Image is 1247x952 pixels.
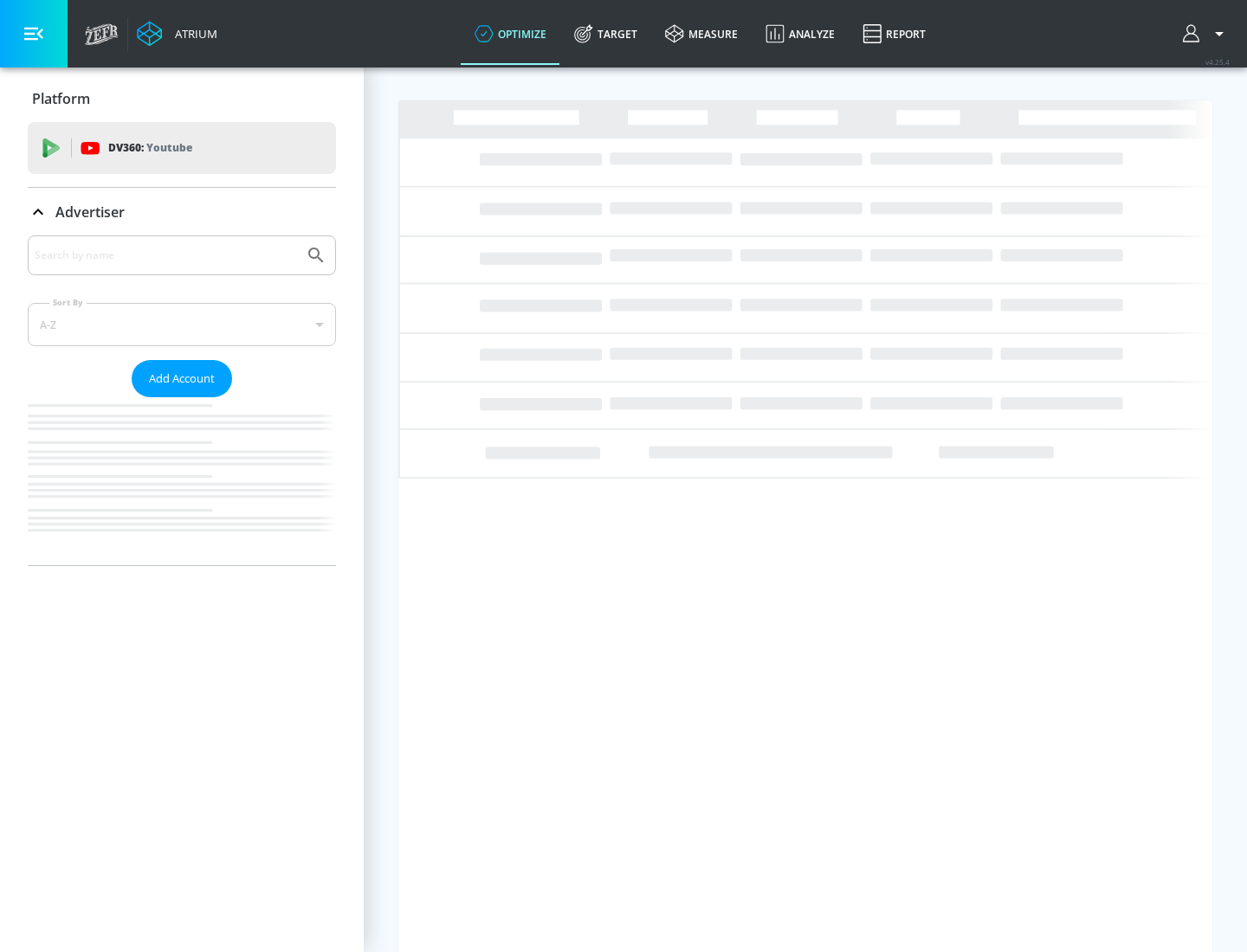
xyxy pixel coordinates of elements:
[849,3,940,65] a: Report
[49,297,87,308] label: Sort By
[461,3,560,65] a: optimize
[752,3,849,65] a: Analyze
[28,74,336,123] div: Platform
[28,303,336,346] div: A-Z
[28,235,336,565] div: Advertiser
[137,21,217,47] a: Atrium
[1205,57,1230,67] span: v 4.25.4
[28,122,336,174] div: DV360: Youtube
[108,138,192,158] p: DV360:
[28,188,336,236] div: Advertiser
[28,397,336,565] nav: list of Advertiser
[146,138,192,157] p: Youtube
[32,89,90,108] p: Platform
[35,244,297,267] input: Search by name
[651,3,752,65] a: measure
[560,3,651,65] a: Target
[132,360,232,397] button: Add Account
[149,369,215,389] span: Add Account
[168,26,217,42] div: Atrium
[55,203,125,222] p: Advertiser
